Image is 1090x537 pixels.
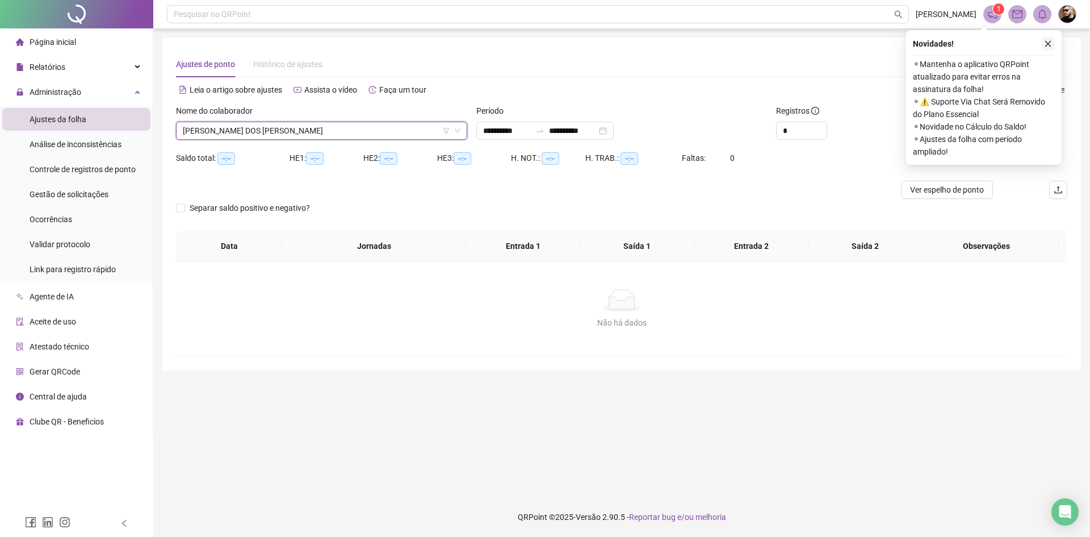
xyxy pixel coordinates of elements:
[153,497,1090,537] footer: QRPoint © 2025 - 2.90.5 -
[987,9,997,19] span: notification
[16,38,24,46] span: home
[993,3,1004,15] sup: 1
[294,86,301,94] span: youtube
[30,190,108,199] span: Gestão de solicitações
[443,127,450,134] span: filter
[1059,6,1076,23] img: 76224
[30,317,76,326] span: Aceite de uso
[290,152,363,165] div: HE 1:
[363,152,437,165] div: HE 2:
[1051,498,1079,526] div: Open Intercom Messenger
[466,231,580,262] th: Entrada 1
[535,126,544,135] span: to
[511,152,585,165] div: H. NOT.:
[176,60,235,69] span: Ajustes de ponto
[16,368,24,376] span: qrcode
[901,181,993,199] button: Ver espelho de ponto
[913,38,954,50] span: Novidades !
[30,292,74,301] span: Agente de IA
[535,126,544,135] span: swap-right
[16,393,24,401] span: info-circle
[183,122,460,139] span: LUCAS SILVA DE SOUZA DOS SANTOS
[16,318,24,326] span: audit
[379,85,426,94] span: Faça um tour
[808,231,923,262] th: Saída 2
[306,152,324,165] span: --:--
[304,85,357,94] span: Assista o vídeo
[30,140,121,149] span: Análise de inconsistências
[30,342,89,351] span: Atestado técnico
[16,88,24,96] span: lock
[542,152,559,165] span: --:--
[59,517,70,528] span: instagram
[914,231,1059,262] th: Observações
[580,231,694,262] th: Saída 1
[910,184,984,196] span: Ver espelho de ponto
[913,120,1055,133] span: ⚬ Novidade no Cálculo do Saldo!
[42,517,53,528] span: linkedin
[16,343,24,351] span: solution
[437,152,511,165] div: HE 3:
[913,95,1055,120] span: ⚬ ⚠️ Suporte Via Chat Será Removido do Plano Essencial
[776,105,819,117] span: Registros
[694,231,808,262] th: Entrada 2
[190,317,1054,329] div: Não há dados
[30,88,81,97] span: Administração
[380,152,397,165] span: --:--
[282,231,466,262] th: Jornadas
[16,63,24,71] span: file
[176,231,282,262] th: Data
[176,152,290,165] div: Saldo total:
[30,63,65,72] span: Relatórios
[1012,9,1022,19] span: mail
[811,107,819,115] span: info-circle
[30,367,80,376] span: Gerar QRCode
[621,152,638,165] span: --:--
[1037,9,1047,19] span: bell
[30,165,136,174] span: Controle de registros de ponto
[730,153,735,163] span: 0
[16,418,24,426] span: gift
[30,115,86,124] span: Ajustes da folha
[916,8,976,20] span: [PERSON_NAME]
[120,519,128,527] span: left
[1044,40,1052,48] span: close
[997,5,1001,13] span: 1
[913,58,1055,95] span: ⚬ Mantenha o aplicativo QRPoint atualizado para evitar erros na assinatura da folha!
[368,86,376,94] span: history
[476,105,511,117] label: Período
[25,517,36,528] span: facebook
[629,513,726,522] span: Reportar bug e/ou melhoria
[923,240,1050,252] span: Observações
[30,392,87,401] span: Central de ajuda
[190,85,282,94] span: Leia o artigo sobre ajustes
[894,10,903,19] span: search
[682,153,707,163] span: Faltas:
[30,417,104,426] span: Clube QR - Beneficios
[30,240,90,249] span: Validar protocolo
[185,202,315,214] span: Separar saldo positivo e negativo?
[576,513,601,522] span: Versão
[179,86,187,94] span: file-text
[30,215,72,224] span: Ocorrências
[585,152,682,165] div: H. TRAB.:
[30,38,76,47] span: Página inicial
[176,105,260,117] label: Nome do colaborador
[217,152,235,165] span: --:--
[454,152,471,165] span: --:--
[913,133,1055,158] span: ⚬ Ajustes da folha com período ampliado!
[454,127,461,134] span: down
[1054,185,1063,194] span: upload
[253,60,322,69] span: Histórico de ajustes
[30,265,116,274] span: Link para registro rápido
